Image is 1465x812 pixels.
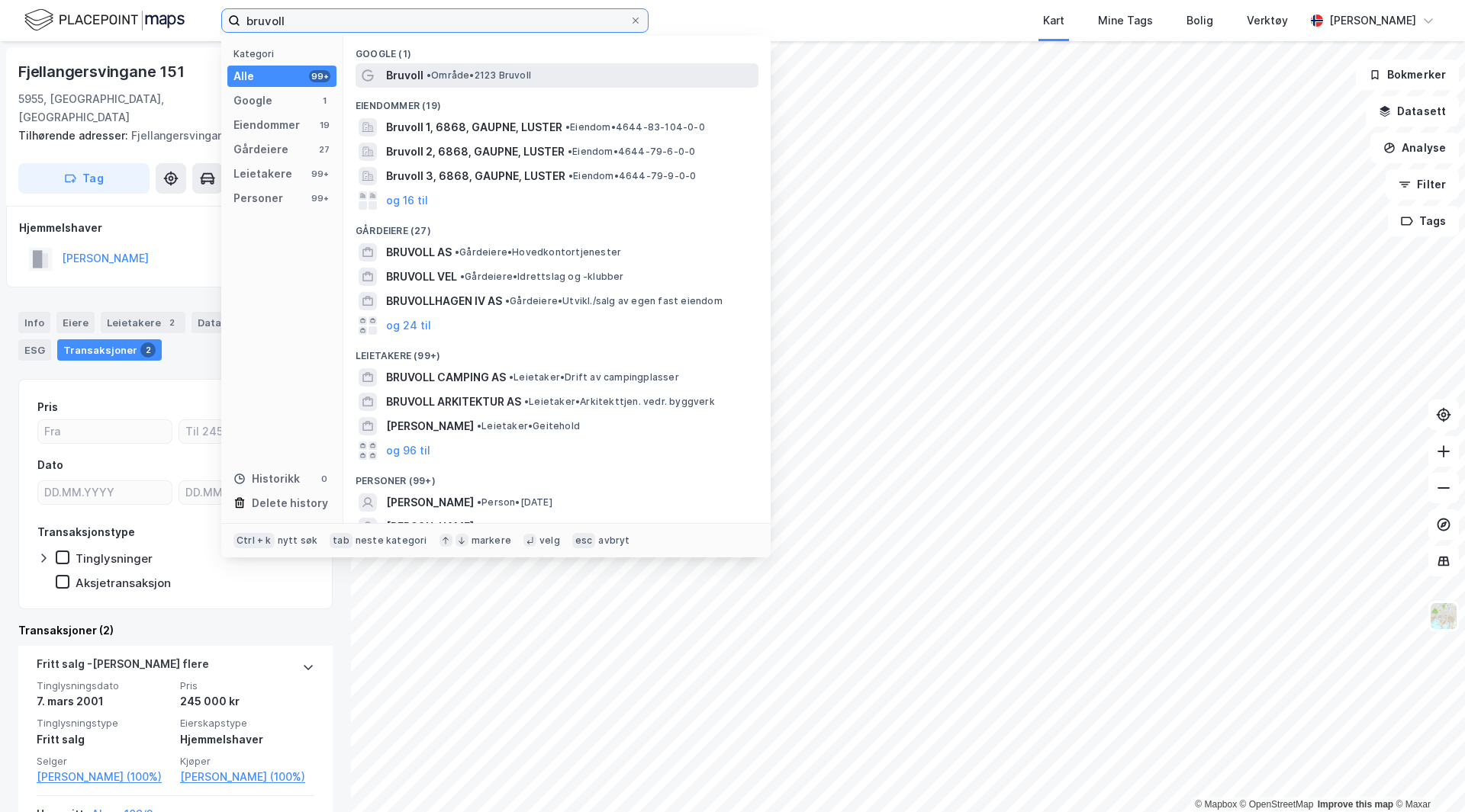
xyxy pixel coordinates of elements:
[233,116,300,134] div: Eiendommer
[356,534,427,547] div: neste kategori
[18,129,131,142] span: Tilhørende adresser:
[386,368,506,387] span: BRUVOLL CAMPING AS
[1098,11,1153,30] div: Mine Tags
[180,768,314,786] a: [PERSON_NAME] (100%)
[477,496,481,508] span: •
[37,717,171,730] span: Tinglysningstype
[309,192,330,204] div: 99+
[37,755,171,768] span: Selger
[509,371,514,383] span: •
[18,163,150,194] button: Tag
[477,420,481,432] span: •
[18,339,51,361] div: ESG
[1247,11,1288,30] div: Verktøy
[76,576,171,590] div: Aksjetransaksjon
[278,534,318,547] div: nytt søk
[1329,11,1416,30] div: [PERSON_NAME]
[568,170,696,182] span: Eiendom • 4644-79-9-0-0
[140,342,156,358] div: 2
[565,121,705,133] span: Eiendom • 4644-83-104-0-0
[1366,96,1459,127] button: Datasett
[343,463,771,490] div: Personer (99+)
[192,312,249,333] div: Datasett
[18,59,188,84] div: Fjellangersvingane 151
[505,295,510,307] span: •
[568,170,573,181] span: •
[57,339,162,361] div: Transaksjoner
[386,493,474,512] span: [PERSON_NAME]
[18,312,50,333] div: Info
[1043,11,1064,30] div: Kart
[1429,602,1458,631] img: Z
[386,167,565,185] span: Bruvoll 3, 6868, GAUPNE, LUSTER
[233,140,288,159] div: Gårdeiere
[180,730,314,749] div: Hjemmelshaver
[1356,59,1459,90] button: Bokmerker
[1388,206,1459,236] button: Tags
[309,168,330,180] div: 99+
[568,146,695,158] span: Eiendom • 4644-79-6-0-0
[252,494,328,512] div: Delete history
[505,295,723,307] span: Gårdeiere • Utvikl./salg av egen fast eiendom
[1195,799,1237,810] a: Mapbox
[1389,739,1465,812] div: Kontrollprogram for chat
[386,243,452,262] span: BRUVOLL AS
[101,312,185,333] div: Leietakere
[477,496,552,509] span: Person • [DATE]
[386,191,428,210] button: og 16 til
[455,246,459,258] span: •
[568,146,572,157] span: •
[460,271,465,282] span: •
[477,420,580,432] span: Leietaker • Geitehold
[427,69,431,81] span: •
[233,91,272,110] div: Google
[37,523,135,541] div: Transaksjonstype
[343,338,771,365] div: Leietakere (99+)
[233,533,275,548] div: Ctrl + k
[539,534,560,547] div: velg
[565,121,570,133] span: •
[386,316,431,335] button: og 24 til
[386,292,502,310] span: BRUVOLLHAGEN IV AS
[37,655,209,679] div: Fritt salg - [PERSON_NAME] flere
[233,165,292,183] div: Leietakere
[19,219,332,237] div: Hjemmelshaver
[386,417,474,435] span: [PERSON_NAME]
[318,473,330,485] div: 0
[386,118,562,136] span: Bruvoll 1, 6868, GAUPNE, LUSTER
[427,69,531,82] span: Område • 2123 Bruvoll
[386,268,457,286] span: BRUVOLL VEL
[180,692,314,711] div: 245 000 kr
[477,521,552,533] span: Person • [DATE]
[1389,739,1465,812] iframe: Chat Widget
[572,533,596,548] div: esc
[318,119,330,131] div: 19
[37,398,58,416] div: Pris
[180,679,314,692] span: Pris
[24,7,185,34] img: logo.f888ab2527a4732fd821a326f86c7f29.svg
[386,393,521,411] span: BRUVOLL ARKITEKTUR AS
[179,420,313,443] input: Til 245000
[1186,11,1213,30] div: Bolig
[37,768,171,786] a: [PERSON_NAME] (100%)
[37,456,63,474] div: Dato
[37,692,171,711] div: 7. mars 2001
[18,621,333,640] div: Transaksjoner (2)
[76,551,153,566] div: Tinglysninger
[477,521,481,532] span: •
[240,9,629,32] input: Søk på adresse, matrikkel, gårdeiere, leietakere eller personer
[386,518,474,536] span: [PERSON_NAME]
[386,143,565,161] span: Bruvoll 2, 6868, GAUPNE, LUSTER
[233,470,300,488] div: Historikk
[180,717,314,730] span: Eierskapstype
[509,371,679,384] span: Leietaker • Drift av campingplasser
[1370,133,1459,163] button: Analyse
[1240,799,1314,810] a: OpenStreetMap
[330,533,353,548] div: tab
[37,730,171,749] div: Fritt salg
[318,95,330,107] div: 1
[472,534,511,547] div: markere
[343,213,771,240] div: Gårdeiere (27)
[309,70,330,82] div: 99+
[180,755,314,768] span: Kjøper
